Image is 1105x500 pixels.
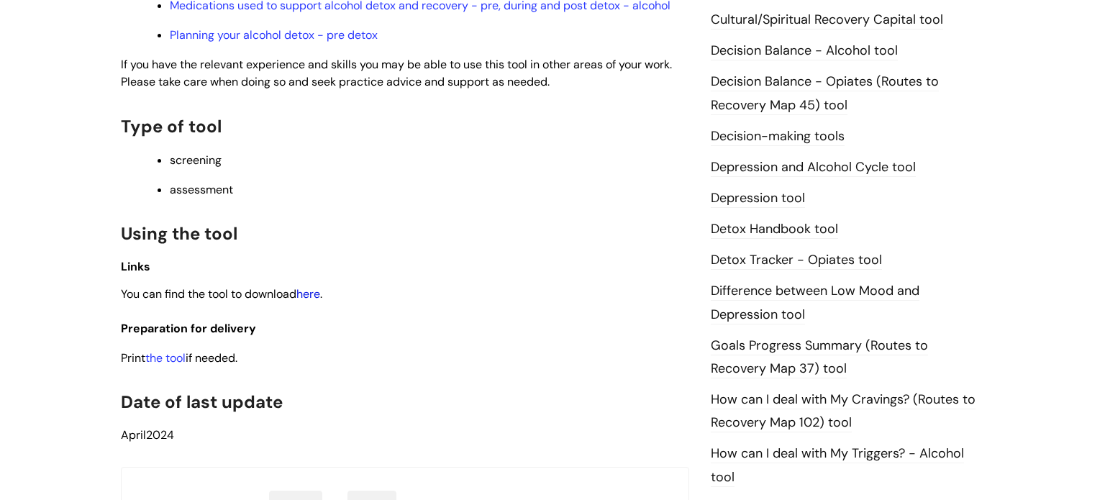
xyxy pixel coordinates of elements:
[186,350,237,365] span: if needed.
[711,11,943,29] a: Cultural/Spiritual Recovery Capital tool
[145,350,186,365] a: the tool
[121,222,237,245] span: Using the tool
[170,153,222,168] span: screening
[121,350,145,365] span: Print
[711,220,838,239] a: Detox Handbook tool
[711,251,882,270] a: Detox Tracker - Opiates tool
[121,427,174,442] span: 2024
[711,127,845,146] a: Decision-making tools
[121,427,146,442] span: April
[121,391,283,413] span: Date of last update
[711,337,928,378] a: Goals Progress Summary (Routes to Recovery Map 37) tool
[121,115,222,137] span: Type of tool
[170,27,378,42] a: Planning your alcohol detox - pre detox
[121,321,256,336] span: Preparation for delivery
[711,282,919,324] a: Difference between Low Mood and Depression tool
[170,182,233,197] span: assessment
[711,189,805,208] a: Depression tool
[296,286,320,301] a: here
[711,158,916,177] a: Depression and Alcohol Cycle tool
[711,445,964,486] a: How can I deal with My Triggers? - Alcohol tool
[121,259,150,274] span: Links
[121,57,672,90] span: If you have the relevant experience and skills you may be able to use this tool in other areas of...
[121,286,322,301] span: You can find the tool to download .
[711,42,898,60] a: Decision Balance - Alcohol tool
[711,391,976,432] a: How can I deal with My Cravings? (Routes to Recovery Map 102) tool
[711,73,939,114] a: Decision Balance - Opiates (Routes to Recovery Map 45) tool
